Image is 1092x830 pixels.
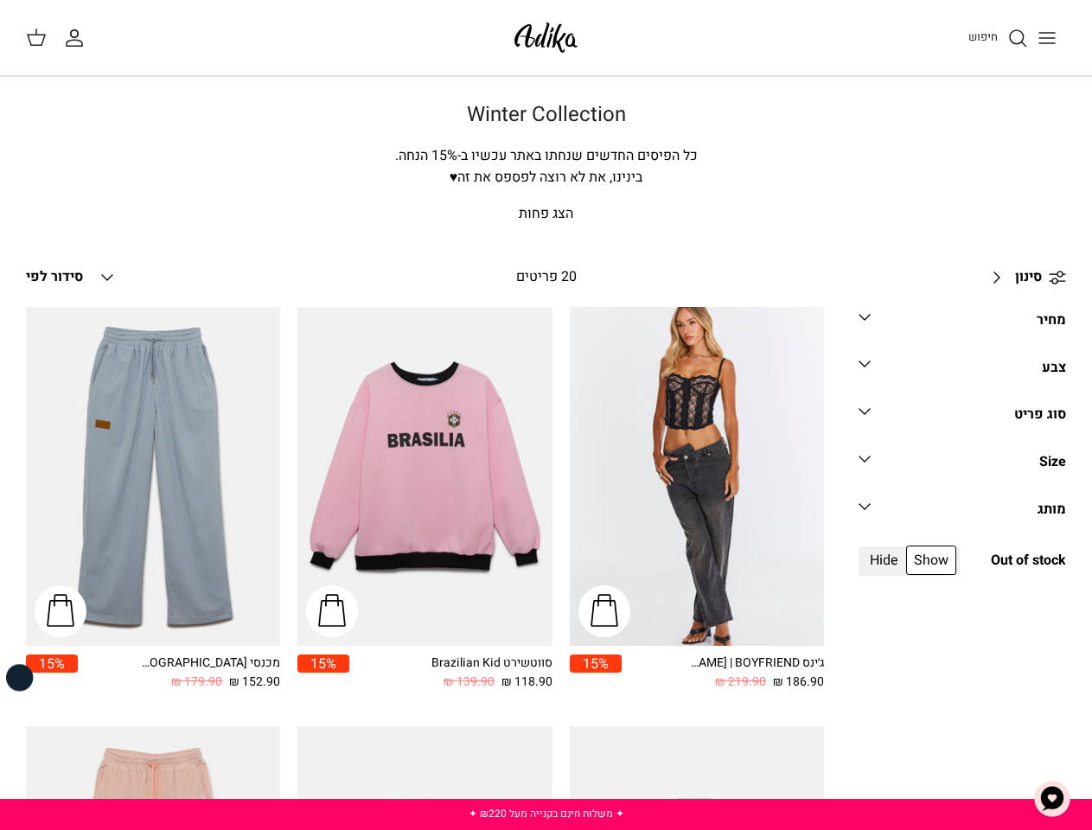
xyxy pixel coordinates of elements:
a: מחיר [859,307,1066,346]
div: מכנסי [GEOGRAPHIC_DATA] [142,654,280,673]
span: Hide [862,546,906,575]
a: 15% [297,654,349,692]
a: מכנסי טרנינג City strolls [26,307,280,646]
div: 20 פריטים [418,266,674,289]
div: סוג פריט [1014,404,1066,426]
span: 179.90 ₪ [171,673,222,692]
p: הצג פחות [26,203,1066,226]
a: סווטשירט Brazilian Kid 118.90 ₪ 139.90 ₪ [349,654,552,692]
div: מותג [1038,499,1066,521]
a: ג׳ינס All Or Nothing [PERSON_NAME] | BOYFRIEND 186.90 ₪ 219.90 ₪ [622,654,824,692]
span: 15 [431,145,447,166]
span: 152.90 ₪ [229,673,280,692]
button: צ'אט [1026,773,1078,825]
a: סינון [980,257,1066,298]
span: 219.90 ₪ [715,673,766,692]
a: Size [859,449,1066,488]
div: מחיר [1037,310,1066,332]
span: 15% [26,654,78,673]
span: חיפוש [968,29,998,45]
div: ג׳ינס All Or Nothing [PERSON_NAME] | BOYFRIEND [686,654,824,673]
a: סווטשירט Brazilian Kid [297,307,552,646]
a: 15% [26,654,78,692]
a: סוג פריט [859,401,1066,440]
a: 15% [570,654,622,692]
a: החשבון שלי [64,28,92,48]
h1: Winter Collection [26,103,1066,128]
span: כל הפיסים החדשים שנחתו באתר עכשיו ב- [457,145,698,166]
span: Show [906,546,956,575]
a: מותג [859,496,1066,535]
a: חיפוש [968,28,1028,48]
div: סווטשירט Brazilian Kid [414,654,552,673]
span: 186.90 ₪ [773,673,824,692]
button: סידור לפי [26,259,118,297]
button: Toggle menu [1028,19,1066,57]
span: סינון [1015,266,1042,289]
span: % הנחה. [395,145,457,166]
a: מכנסי [GEOGRAPHIC_DATA] 152.90 ₪ 179.90 ₪ [78,654,280,692]
div: Size [1039,451,1066,474]
span: Out of stock [991,550,1066,572]
img: Adika IL [509,17,583,58]
a: ג׳ינס All Or Nothing קריס-קרוס | BOYFRIEND [570,307,824,646]
span: 118.90 ₪ [501,673,552,692]
span: סידור לפי [26,266,83,287]
span: 15% [297,654,349,673]
a: ✦ משלוח חינם בקנייה מעל ₪220 ✦ [469,806,624,821]
span: 139.90 ₪ [444,673,495,692]
div: צבע [1042,357,1066,380]
a: צבע [859,354,1066,393]
span: 15% [570,654,622,673]
span: בינינו, את לא רוצה לפספס את זה♥ [450,167,643,188]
